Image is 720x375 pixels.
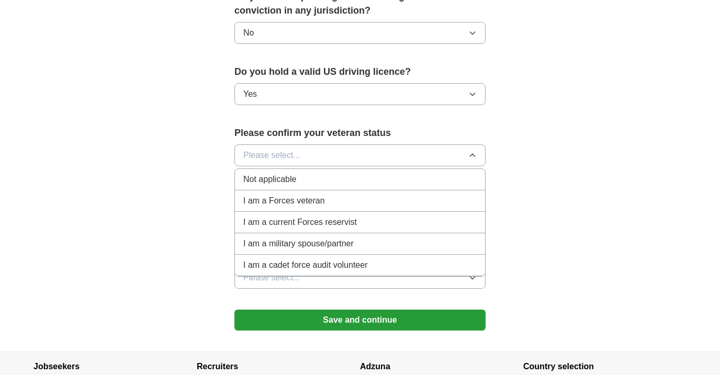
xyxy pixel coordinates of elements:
[243,27,254,39] span: No
[234,144,486,166] button: Please select...
[243,149,300,162] span: Please select...
[234,22,486,44] button: No
[234,267,486,289] button: Please select...
[243,237,354,250] span: I am a military spouse/partner
[234,310,486,331] button: Save and continue
[243,195,325,207] span: I am a Forces veteran
[243,271,300,284] span: Please select...
[243,259,367,271] span: I am a cadet force audit volunteer
[243,216,357,229] span: I am a current Forces reservist
[243,88,257,100] span: Yes
[234,65,486,79] label: Do you hold a valid US driving licence?
[234,83,486,105] button: Yes
[234,126,486,140] label: Please confirm your veteran status
[243,173,296,186] span: Not applicable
